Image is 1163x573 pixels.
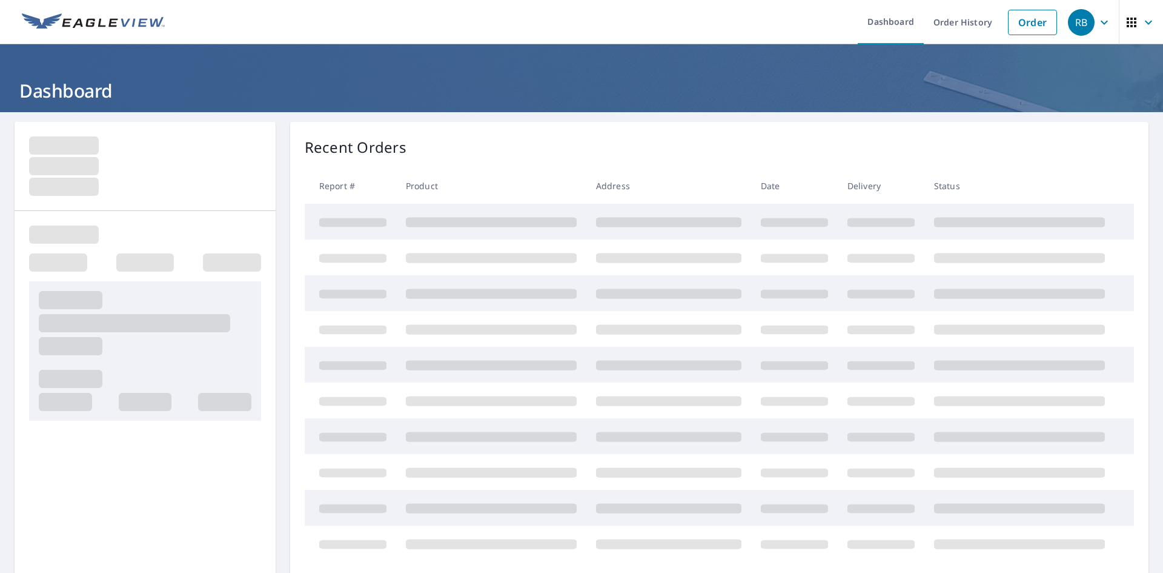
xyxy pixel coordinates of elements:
th: Product [396,168,586,204]
th: Date [751,168,838,204]
img: EV Logo [22,13,165,32]
div: RB [1068,9,1095,36]
th: Address [586,168,751,204]
a: Order [1008,10,1057,35]
th: Delivery [838,168,924,204]
th: Report # [305,168,396,204]
p: Recent Orders [305,136,406,158]
h1: Dashboard [15,78,1148,103]
th: Status [924,168,1115,204]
